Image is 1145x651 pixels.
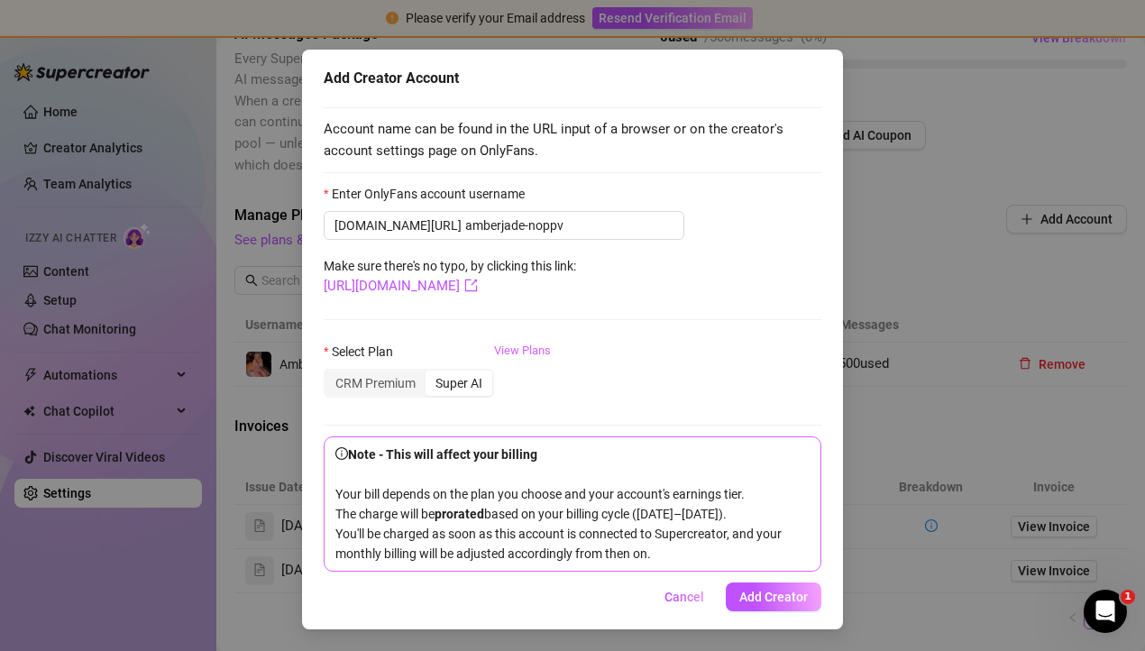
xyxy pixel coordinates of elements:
[739,590,808,604] span: Add Creator
[426,371,492,396] div: Super AI
[324,259,576,293] span: Make sure there's no typo, by clicking this link:
[325,371,426,396] div: CRM Premium
[324,342,405,362] label: Select Plan
[1084,590,1127,633] iframe: Intercom live chat
[465,215,673,235] input: Enter OnlyFans account username
[464,279,478,292] span: export
[664,590,704,604] span: Cancel
[324,68,821,89] div: Add Creator Account
[650,582,719,611] button: Cancel
[324,184,536,204] label: Enter OnlyFans account username
[324,369,494,398] div: segmented control
[335,447,348,460] span: info-circle
[335,447,537,462] strong: Note - This will affect your billing
[324,119,821,161] span: Account name can be found in the URL input of a browser or on the creator's account settings page...
[335,447,782,561] span: Your bill depends on the plan you choose and your account's earnings tier. The charge will be bas...
[324,278,478,294] a: [URL][DOMAIN_NAME]export
[1121,590,1135,604] span: 1
[726,582,821,611] button: Add Creator
[334,215,462,235] span: [DOMAIN_NAME][URL]
[494,342,551,414] a: View Plans
[435,507,484,521] b: prorated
